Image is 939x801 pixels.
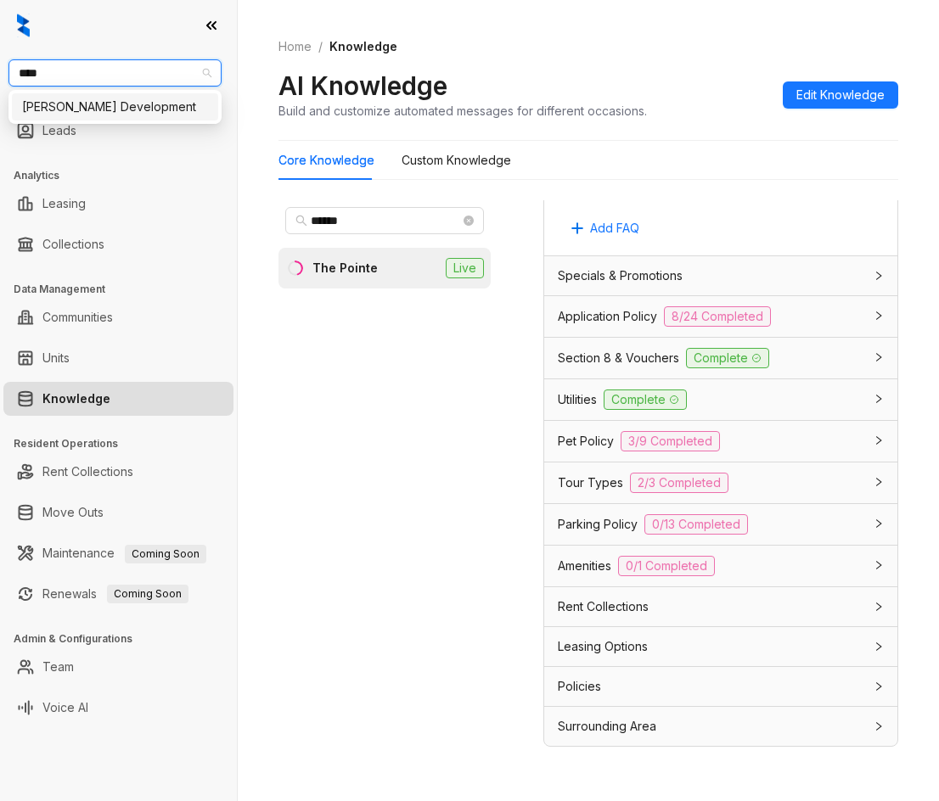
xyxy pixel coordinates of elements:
[3,227,233,261] li: Collections
[3,496,233,529] li: Move Outs
[558,597,649,616] span: Rent Collections
[664,306,771,327] span: 8/24 Completed
[14,282,237,297] h3: Data Management
[874,681,884,692] span: collapsed
[558,307,657,326] span: Application Policy
[874,394,884,404] span: collapsed
[874,352,884,362] span: collapsed
[295,215,307,227] span: search
[874,721,884,731] span: collapsed
[278,151,374,170] div: Core Knowledge
[686,348,769,368] span: Complete
[3,650,233,684] li: Team
[630,473,728,493] span: 2/3 Completed
[402,151,511,170] div: Custom Knowledge
[3,577,233,611] li: Renewals
[544,421,897,462] div: Pet Policy3/9 Completed
[446,258,484,278] span: Live
[874,518,884,529] span: collapsed
[278,70,447,102] h2: AI Knowledge
[558,432,614,451] span: Pet Policy
[12,93,218,120] div: Davis Development
[604,389,687,410] span: Complete
[3,691,233,725] li: Voice AI
[42,650,74,684] a: Team
[42,341,70,375] a: Units
[42,382,110,416] a: Knowledge
[42,577,188,611] a: RenewalsComing Soon
[329,39,397,53] span: Knowledge
[874,435,884,445] span: collapsed
[783,81,898,109] button: Edit Knowledge
[874,271,884,281] span: collapsed
[558,215,653,242] button: Add FAQ
[544,504,897,545] div: Parking Policy0/13 Completed
[558,637,648,656] span: Leasing Options
[544,462,897,503] div: Tour Types2/3 Completed
[318,37,323,56] li: /
[544,379,897,420] div: UtilitiesComplete
[42,114,76,148] a: Leads
[544,587,897,626] div: Rent Collections
[275,37,315,56] a: Home
[544,627,897,666] div: Leasing Options
[3,455,233,489] li: Rent Collections
[874,311,884,321] span: collapsed
[3,382,233,416] li: Knowledge
[558,266,683,285] span: Specials & Promotions
[42,227,104,261] a: Collections
[3,300,233,334] li: Communities
[544,707,897,746] div: Surrounding Area
[42,187,86,221] a: Leasing
[22,98,208,116] div: [PERSON_NAME] Development
[558,349,679,367] span: Section 8 & Vouchers
[558,473,623,492] span: Tour Types
[14,436,237,451] h3: Resident Operations
[14,168,237,183] h3: Analytics
[544,338,897,378] div: Section 8 & VouchersComplete
[558,557,611,575] span: Amenities
[544,667,897,706] div: Policies
[874,641,884,652] span: collapsed
[796,86,885,104] span: Edit Knowledge
[464,216,474,226] span: close-circle
[644,514,748,535] span: 0/13 Completed
[590,219,639,238] span: Add FAQ
[544,256,897,295] div: Specials & Promotions
[544,546,897,586] div: Amenities0/1 Completed
[107,585,188,603] span: Coming Soon
[312,259,378,277] div: The Pointe
[3,341,233,375] li: Units
[14,631,237,647] h3: Admin & Configurations
[874,602,884,612] span: collapsed
[618,556,715,576] span: 0/1 Completed
[621,431,720,451] span: 3/9 Completed
[558,717,656,736] span: Surrounding Area
[42,496,104,529] a: Move Outs
[558,390,597,409] span: Utilities
[544,296,897,337] div: Application Policy8/24 Completed
[278,102,647,120] div: Build and customize automated messages for different occasions.
[3,187,233,221] li: Leasing
[3,114,233,148] li: Leads
[42,300,113,334] a: Communities
[874,560,884,570] span: collapsed
[42,455,133,489] a: Rent Collections
[874,477,884,487] span: collapsed
[558,515,638,534] span: Parking Policy
[17,14,30,37] img: logo
[3,536,233,570] li: Maintenance
[558,677,601,696] span: Policies
[125,545,206,563] span: Coming Soon
[42,691,88,725] a: Voice AI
